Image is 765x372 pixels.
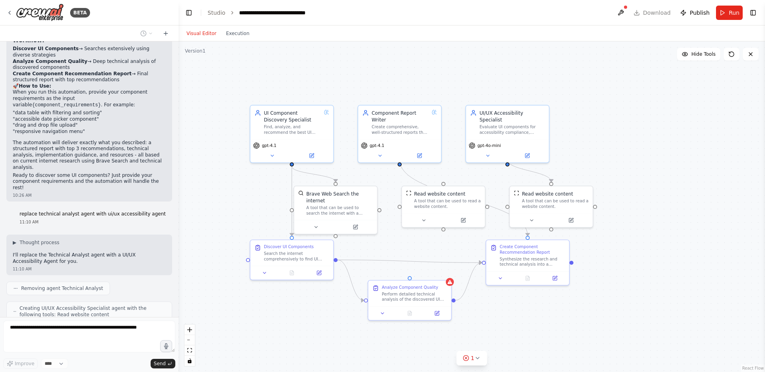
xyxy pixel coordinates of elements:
[183,7,194,18] button: Hide left sidebar
[294,186,378,235] div: BraveSearchToolBrave Web Search the internetA tool that can be used to search the internet with a...
[477,143,501,149] span: gpt-4o-mini
[21,285,103,292] span: Removing agent Technical Analyst
[13,140,166,171] p: The automation will deliver exactly what you described: a structured report with top 3 recommenda...
[444,216,483,224] button: Open in side panel
[368,280,452,321] div: Analyze Component QualityPerform detailed technical analysis of the discovered UI components. For...
[250,239,334,280] div: Discover UI ComponentsSearch the internet comprehensively to find UI components that match {compo...
[691,51,716,57] span: Hide Tools
[677,48,720,61] button: Hide Tools
[426,309,449,317] button: Open in side panel
[690,9,710,17] span: Publish
[13,59,87,64] strong: Analyze Component Quality
[479,110,545,123] div: UI/UX Accessibility Specialist
[308,269,331,277] button: Open in side panel
[13,71,131,76] strong: Create Component Recommendation Report
[262,143,277,149] span: gpt-4.1
[154,360,166,367] span: Send
[742,366,764,370] a: React Flow attribution
[729,9,739,17] span: Run
[306,205,373,216] div: A tool that can be used to search the internet with a search_query.
[13,192,166,198] div: 10:26 AM
[514,190,520,196] img: ScrapeWebsiteTool
[504,160,555,182] g: Edge from f7312bce-0a43-401a-bb1b-bf21b361db83 to 8b8b7638-9387-4c36-8f61-521c3a2674c9
[185,48,206,54] div: Version 1
[160,340,172,352] button: Click to speak your automation idea
[406,190,412,196] img: ScrapeWebsiteTool
[137,29,156,38] button: Switch to previous chat
[208,9,329,17] nav: breadcrumb
[13,46,166,58] li: → Searches extensively using diverse strategies
[182,29,221,38] button: Visual Editor
[465,105,549,163] div: UI/UX Accessibility SpecialistEvaluate UI components for accessibility compliance, usability, and...
[306,190,373,204] div: Brave Web Search the internet
[13,116,166,123] li: "accessible date picker component"
[552,216,590,224] button: Open in side panel
[13,172,166,191] p: Ready to discover some UI components? Just provide your component requirements and the automation...
[455,259,482,304] g: Edge from 01dfc75e-4540-4a3a-8465-bdf7600609c5 to 82f14db4-1d2b-4e27-84ee-df7b84d43397
[522,198,588,209] div: A tool that can be used to read a website content.
[382,285,438,290] div: Analyze Component Quality
[264,110,321,123] div: UI Component Discovery Specialist
[457,351,487,366] button: 1
[184,356,195,366] button: toggle interactivity
[13,129,166,135] li: "responsive navigation menu"
[288,166,295,236] g: Edge from 2c867dba-5ba9-4cb4-b232-f9017ad0486b to 7082acad-be22-4e85-af1c-fb36a5c9efa4
[514,274,542,282] button: No output available
[486,239,570,286] div: Create Component Recommendation ReportSynthesize the research and technical analysis into a compr...
[16,4,64,22] img: Logo
[278,269,306,277] button: No output available
[298,190,304,196] img: BraveSearchTool
[13,89,166,108] p: When you run this automation, provide your component requirements as the input variable . For exa...
[400,152,439,160] button: Open in side panel
[3,358,38,369] button: Improve
[159,29,172,38] button: Start a new chat
[264,244,314,250] div: Discover UI Components
[543,274,566,282] button: Open in side panel
[382,292,447,302] div: Perform detailed technical analysis of the discovered UI components. For each component, evaluate...
[508,152,546,160] button: Open in side panel
[13,239,16,246] span: ▶
[250,105,334,163] div: UI Component Discovery SpecialistFind, analyze, and recommend the best UI components from the int...
[184,325,195,366] div: React Flow controls
[13,110,166,116] li: "data table with filtering and sorting"
[288,166,339,182] g: Edge from 2c867dba-5ba9-4cb4-b232-f9017ad0486b to 8b7de41a-6f01-411b-85bc-991a7fbe4791
[396,309,424,317] button: No output available
[13,239,59,246] button: ▶Thought process
[292,152,331,160] button: Open in side panel
[337,256,482,266] g: Edge from 7082acad-be22-4e85-af1c-fb36a5c9efa4 to 82f14db4-1d2b-4e27-84ee-df7b84d43397
[19,83,51,89] strong: How to Use:
[372,124,429,135] div: Create comprehensive, well-structured reports that synthesize component research and technical an...
[13,122,166,129] li: "drag and drop file upload"
[479,124,545,135] div: Evaluate UI components for accessibility compliance, usability, and inclusive design principles. ...
[677,6,713,20] button: Publish
[221,29,254,38] button: Execution
[401,186,485,228] div: ScrapeWebsiteToolRead website contentA tool that can be used to read a website content.
[70,8,90,18] div: BETA
[13,266,166,272] div: 11:10 AM
[151,359,175,368] button: Send
[264,251,329,262] div: Search the internet comprehensively to find UI components that match {component_requirements}. Us...
[20,211,166,217] p: replace technical analyst agent with ui/ux accessibility agent
[414,190,465,197] div: Read website content
[20,305,165,318] span: Creating UI/UX Accessibility Specialist agent with the following tools: Read website content
[184,345,195,356] button: fit view
[336,223,375,231] button: Open in side panel
[20,239,59,246] span: Thought process
[13,83,166,90] h2: 🚀
[370,143,384,149] span: gpt-4.1
[414,198,481,209] div: A tool that can be used to read a website content.
[372,110,429,123] div: Component Report Writer
[184,325,195,335] button: zoom in
[716,6,743,20] button: Run
[500,244,565,255] div: Create Component Recommendation Report
[13,46,79,51] strong: Discover UI Components
[471,354,475,362] span: 1
[13,59,166,71] li: → Deep technical analysis of discovered components
[357,105,441,163] div: Component Report WriterCreate comprehensive, well-structured reports that synthesize component re...
[32,102,101,108] code: {component_requirements}
[3,321,175,352] textarea: To enrich screen reader interactions, please activate Accessibility in Grammarly extension settings
[396,160,531,236] g: Edge from ac4eaaf2-a4da-4953-9551-1160bab7f3b8 to 82f14db4-1d2b-4e27-84ee-df7b84d43397
[20,219,166,225] div: 11:10 AM
[509,186,593,228] div: ScrapeWebsiteToolRead website contentA tool that can be used to read a website content.
[13,252,166,264] p: I'll replace the Technical Analyst agent with a UI/UX Accessibility Agent for you.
